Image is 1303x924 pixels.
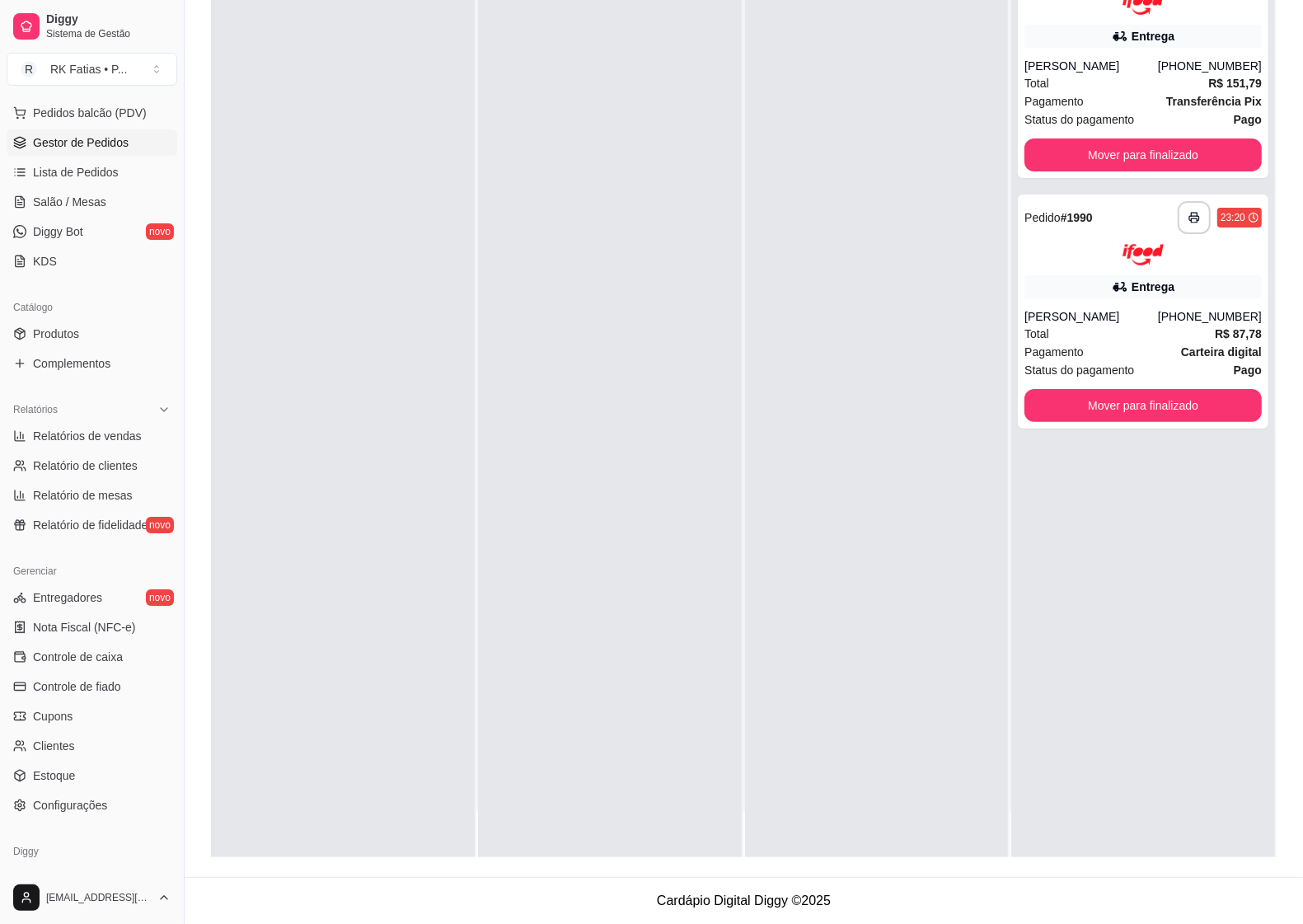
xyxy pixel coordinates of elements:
[1061,211,1093,224] strong: # 1990
[13,403,58,416] span: Relatórios
[7,423,177,449] a: Relatórios de vendas
[33,326,79,342] span: Produtos
[1024,110,1134,129] span: Status do pagamento
[1158,308,1262,325] div: [PHONE_NUMBER]
[1024,325,1049,343] span: Total
[1123,244,1164,266] img: ifood
[1158,58,1262,74] div: [PHONE_NUMBER]
[1234,364,1262,377] strong: Pago
[1132,279,1174,295] div: Entrega
[7,218,177,245] a: Diggy Botnovo
[33,870,68,886] span: Planos
[33,487,133,504] span: Relatório de mesas
[7,159,177,185] a: Lista de Pedidos
[7,350,177,377] a: Complementos
[7,792,177,818] a: Configurações
[33,517,148,533] span: Relatório de fidelidade
[7,7,177,46] a: DiggySistema de Gestão
[33,253,57,270] span: KDS
[1234,113,1262,126] strong: Pago
[46,12,171,27] span: Diggy
[1024,389,1262,422] button: Mover para finalizado
[7,294,177,321] div: Catálogo
[1024,308,1158,325] div: [PERSON_NAME]
[21,61,37,77] span: R
[7,321,177,347] a: Produtos
[1166,95,1262,108] strong: Transferência Pix
[7,558,177,584] div: Gerenciar
[1024,138,1262,171] button: Mover para finalizado
[33,428,142,444] span: Relatórios de vendas
[33,457,138,474] span: Relatório de clientes
[7,100,177,126] button: Pedidos balcão (PDV)
[1024,58,1158,74] div: [PERSON_NAME]
[33,105,147,121] span: Pedidos balcão (PDV)
[1215,327,1262,340] strong: R$ 87,78
[1024,92,1084,110] span: Pagamento
[33,797,107,814] span: Configurações
[33,589,102,606] span: Entregadores
[33,767,75,784] span: Estoque
[33,355,110,372] span: Complementos
[7,838,177,865] div: Diggy
[33,134,129,151] span: Gestor de Pedidos
[33,164,119,181] span: Lista de Pedidos
[7,512,177,538] a: Relatório de fidelidadenovo
[33,678,121,695] span: Controle de fiado
[7,762,177,789] a: Estoque
[7,703,177,729] a: Cupons
[33,619,135,636] span: Nota Fiscal (NFC-e)
[1024,74,1049,92] span: Total
[33,649,123,665] span: Controle de caixa
[1024,211,1061,224] span: Pedido
[46,891,151,904] span: [EMAIL_ADDRESS][DOMAIN_NAME]
[1181,345,1262,359] strong: Carteira digital
[33,223,83,240] span: Diggy Bot
[7,733,177,759] a: Clientes
[33,194,106,210] span: Salão / Mesas
[7,878,177,917] button: [EMAIL_ADDRESS][DOMAIN_NAME]
[33,708,73,725] span: Cupons
[7,865,177,891] a: Planos
[185,877,1303,924] footer: Cardápio Digital Diggy © 2025
[1208,77,1262,90] strong: R$ 151,79
[7,673,177,700] a: Controle de fiado
[7,584,177,611] a: Entregadoresnovo
[7,482,177,509] a: Relatório de mesas
[7,614,177,640] a: Nota Fiscal (NFC-e)
[7,129,177,156] a: Gestor de Pedidos
[46,27,171,40] span: Sistema de Gestão
[7,189,177,215] a: Salão / Mesas
[33,738,75,754] span: Clientes
[1024,343,1084,361] span: Pagamento
[7,248,177,274] a: KDS
[7,53,177,86] button: Select a team
[1221,211,1245,224] div: 23:20
[7,453,177,479] a: Relatório de clientes
[7,644,177,670] a: Controle de caixa
[50,61,127,77] div: RK Fatias • P ...
[1132,28,1174,45] div: Entrega
[1024,361,1134,379] span: Status do pagamento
